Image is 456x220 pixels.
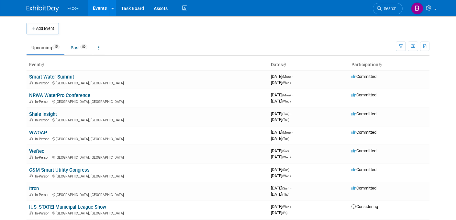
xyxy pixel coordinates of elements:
[29,148,44,154] a: Weftec
[290,148,291,153] span: -
[29,111,57,117] a: Shale Insight
[283,62,286,67] a: Sort by Start Date
[29,117,266,122] div: [GEOGRAPHIC_DATA], [GEOGRAPHIC_DATA]
[282,75,291,79] span: (Mon)
[282,137,289,141] span: (Tue)
[271,210,287,215] span: [DATE]
[271,136,289,141] span: [DATE]
[282,149,289,153] span: (Sat)
[271,99,291,104] span: [DATE]
[382,6,396,11] span: Search
[66,42,92,54] a: Past80
[29,155,33,159] img: In-Person Event
[29,193,33,196] img: In-Person Event
[271,167,291,172] span: [DATE]
[35,155,51,160] span: In-Person
[351,74,376,79] span: Committed
[29,99,266,104] div: [GEOGRAPHIC_DATA], [GEOGRAPHIC_DATA]
[351,186,376,190] span: Committed
[282,81,291,85] span: (Wed)
[351,204,378,209] span: Considering
[29,173,266,178] div: [GEOGRAPHIC_DATA], [GEOGRAPHIC_DATA]
[52,44,60,49] span: 15
[282,155,291,159] span: (Wed)
[271,80,291,85] span: [DATE]
[29,210,266,215] div: [GEOGRAPHIC_DATA], [GEOGRAPHIC_DATA]
[29,80,266,85] div: [GEOGRAPHIC_DATA], [GEOGRAPHIC_DATA]
[351,148,376,153] span: Committed
[271,148,291,153] span: [DATE]
[282,118,289,122] span: (Thu)
[35,193,51,197] span: In-Person
[29,100,33,103] img: In-Person Event
[27,42,64,54] a: Upcoming15
[290,111,291,116] span: -
[29,130,47,136] a: WWOAP
[351,167,376,172] span: Committed
[29,174,33,177] img: In-Person Event
[271,186,291,190] span: [DATE]
[378,62,382,67] a: Sort by Participation Type
[35,81,51,85] span: In-Person
[411,2,423,15] img: Barb DeWyer
[282,174,291,178] span: (Wed)
[351,111,376,116] span: Committed
[282,168,289,172] span: (Sun)
[271,192,289,197] span: [DATE]
[292,204,293,209] span: -
[35,174,51,178] span: In-Person
[41,62,44,67] a: Sort by Event Name
[29,137,33,140] img: In-Person Event
[29,81,33,84] img: In-Person Event
[35,100,51,104] span: In-Person
[282,187,289,190] span: (Sun)
[29,118,33,121] img: In-Person Event
[29,154,266,160] div: [GEOGRAPHIC_DATA], [GEOGRAPHIC_DATA]
[29,186,39,191] a: Itron
[35,118,51,122] span: In-Person
[292,74,293,79] span: -
[27,59,268,70] th: Event
[290,186,291,190] span: -
[282,131,291,134] span: (Mon)
[282,193,289,196] span: (Thu)
[29,74,74,80] a: Smart Water Summit
[373,3,403,14] a: Search
[29,211,33,214] img: In-Person Event
[282,93,291,97] span: (Mon)
[351,92,376,97] span: Committed
[271,74,293,79] span: [DATE]
[29,167,90,173] a: C&M Smart Utility Congress
[27,6,59,12] img: ExhibitDay
[27,23,59,34] button: Add Event
[29,192,266,197] div: [GEOGRAPHIC_DATA], [GEOGRAPHIC_DATA]
[271,154,291,159] span: [DATE]
[271,111,291,116] span: [DATE]
[29,136,266,141] div: [GEOGRAPHIC_DATA], [GEOGRAPHIC_DATA]
[349,59,429,70] th: Participation
[271,130,293,135] span: [DATE]
[292,92,293,97] span: -
[29,204,106,210] a: [US_STATE] Municipal League Show
[271,173,291,178] span: [DATE]
[282,205,291,209] span: (Wed)
[271,92,293,97] span: [DATE]
[271,204,293,209] span: [DATE]
[35,211,51,215] span: In-Person
[29,92,90,98] a: NRWA WaterPro Conference
[80,44,87,49] span: 80
[282,112,289,116] span: (Tue)
[282,211,287,215] span: (Fri)
[268,59,349,70] th: Dates
[271,117,289,122] span: [DATE]
[351,130,376,135] span: Committed
[292,130,293,135] span: -
[35,137,51,141] span: In-Person
[290,167,291,172] span: -
[282,100,291,103] span: (Wed)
